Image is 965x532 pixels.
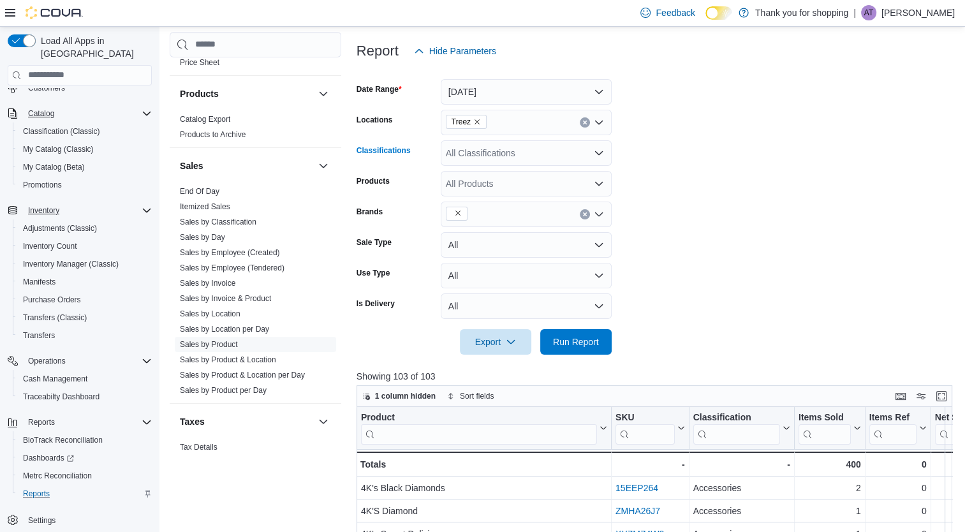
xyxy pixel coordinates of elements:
div: Classification [693,411,779,424]
div: 2 [799,480,861,496]
span: AT [864,5,873,20]
button: Inventory [23,203,64,218]
div: Product [361,411,597,424]
span: Dashboards [18,450,152,466]
div: Product [361,411,597,444]
a: Tax Details [180,443,217,452]
span: Sales by Invoice [180,278,235,288]
button: Taxes [316,414,331,429]
a: Catalog Export [180,115,230,124]
span: Inventory [28,205,59,216]
span: My Catalog (Classic) [23,144,94,154]
a: Sales by Product per Day [180,386,267,395]
span: Treez [446,115,487,129]
span: Cash Management [18,371,152,387]
a: Sales by Invoice & Product [180,294,271,303]
button: Sales [316,158,331,174]
span: BioTrack Reconciliation [23,435,103,445]
button: Catalog [23,106,59,121]
button: Transfers (Classic) [13,309,157,327]
input: Dark Mode [705,6,732,20]
span: Price Sheet [180,57,219,68]
a: My Catalog (Beta) [18,159,90,175]
span: Reports [23,489,50,499]
label: Classifications [357,145,411,156]
button: Products [180,87,313,100]
div: SKU URL [615,411,675,444]
span: Sales by Product per Day [180,385,267,395]
span: End Of Day [180,186,219,196]
a: Settings [23,513,61,528]
button: Transfers [13,327,157,344]
span: BioTrack Reconciliation [18,432,152,448]
span: Classification (Classic) [18,124,152,139]
button: All [441,293,612,319]
span: Purchase Orders [23,295,81,305]
span: Sales by Day [180,232,225,242]
a: 15EEP264 [615,483,658,493]
span: Sales by Product [180,339,238,350]
button: Inventory Manager (Classic) [13,255,157,273]
div: 4K's Black Diamonds [361,480,607,496]
button: 1 column hidden [357,388,441,404]
button: Adjustments (Classic) [13,219,157,237]
div: Totals [360,457,607,472]
button: Keyboard shortcuts [893,388,908,404]
span: Settings [28,515,55,526]
button: Remove Treez from selection in this group [473,118,481,126]
span: Reports [23,415,152,430]
span: Manifests [18,274,152,290]
span: Sales by Employee (Tendered) [180,263,284,273]
div: 0 [869,503,927,519]
a: Sales by Location per Day [180,325,269,334]
button: Metrc Reconciliation [13,467,157,485]
span: My Catalog (Beta) [23,162,85,172]
button: Reports [3,413,157,431]
div: Items Ref [869,411,916,444]
button: Export [460,329,531,355]
span: Cash Management [23,374,87,384]
button: Classification (Classic) [13,122,157,140]
button: Hide Parameters [409,38,501,64]
span: Inventory Manager (Classic) [23,259,119,269]
div: 0 [869,480,927,496]
span: Promotions [23,180,62,190]
span: Metrc Reconciliation [18,468,152,484]
label: Brands [357,207,383,217]
button: Customers [3,78,157,97]
span: Treez [452,115,471,128]
button: Items Ref [869,411,926,444]
a: Sales by Product & Location [180,355,276,364]
button: Open list of options [594,179,604,189]
div: Taxes [170,440,341,475]
span: Run Report [553,336,599,348]
div: Accessories [693,503,790,519]
span: Sort fields [460,391,494,401]
span: Sales by Employee (Created) [180,248,280,258]
label: Use Type [357,268,390,278]
img: Cova [26,6,83,19]
span: My Catalog (Classic) [18,142,152,157]
button: Promotions [13,176,157,194]
button: Operations [23,353,71,369]
h3: Report [357,43,399,59]
a: Price Sheet [180,58,219,67]
label: Products [357,176,390,186]
span: Catalog [23,106,152,121]
a: Sales by Product & Location per Day [180,371,305,380]
a: Classification (Classic) [18,124,105,139]
span: Transfers [18,328,152,343]
button: Display options [913,388,929,404]
button: Sort fields [442,388,499,404]
a: Sales by Product [180,340,238,349]
h3: Taxes [180,415,205,428]
span: Adjustments (Classic) [18,221,152,236]
div: 0 [869,457,926,472]
label: Sale Type [357,237,392,248]
span: Tax Details [180,442,217,452]
span: Traceabilty Dashboard [18,389,152,404]
a: Sales by Day [180,233,225,242]
div: Pricing [170,55,341,75]
a: End Of Day [180,187,219,196]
